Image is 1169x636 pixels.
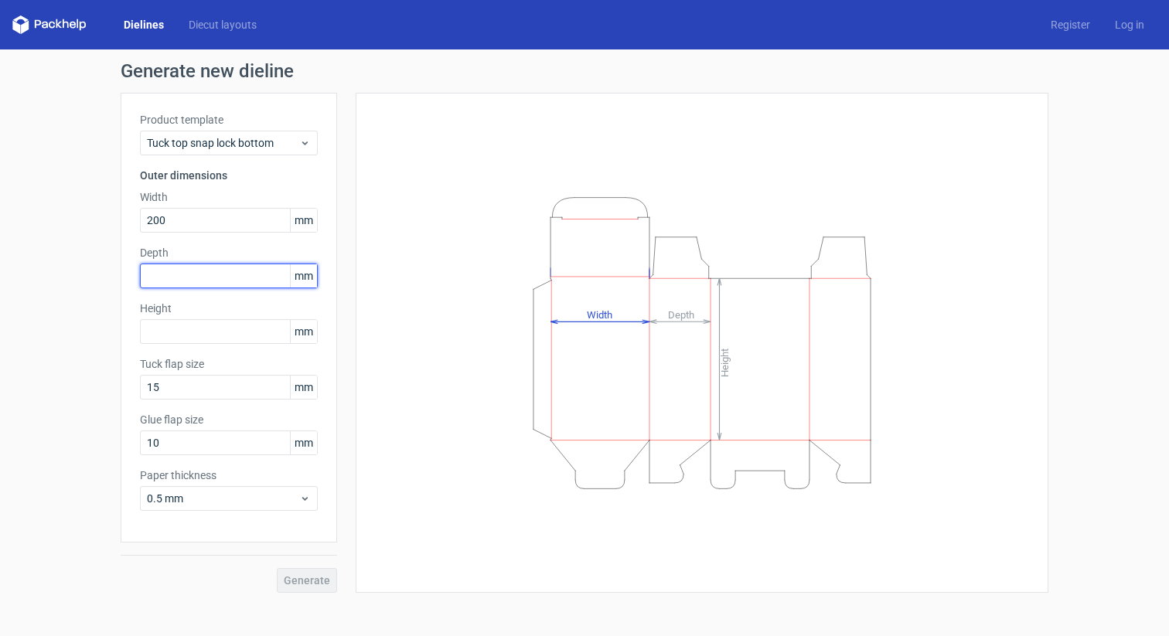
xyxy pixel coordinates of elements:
label: Product template [140,112,318,128]
h1: Generate new dieline [121,62,1048,80]
label: Width [140,189,318,205]
label: Tuck flap size [140,356,318,372]
label: Glue flap size [140,412,318,427]
a: Diecut layouts [176,17,269,32]
label: Paper thickness [140,468,318,483]
a: Register [1038,17,1103,32]
tspan: Height [719,348,731,376]
tspan: Width [587,308,612,320]
h3: Outer dimensions [140,168,318,183]
span: mm [290,431,317,454]
tspan: Depth [668,308,694,320]
span: 0.5 mm [147,491,299,506]
span: mm [290,264,317,287]
label: Height [140,301,318,316]
label: Depth [140,245,318,260]
span: mm [290,376,317,399]
span: mm [290,320,317,343]
span: mm [290,209,317,232]
a: Dielines [111,17,176,32]
span: Tuck top snap lock bottom [147,135,299,151]
a: Log in [1103,17,1157,32]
